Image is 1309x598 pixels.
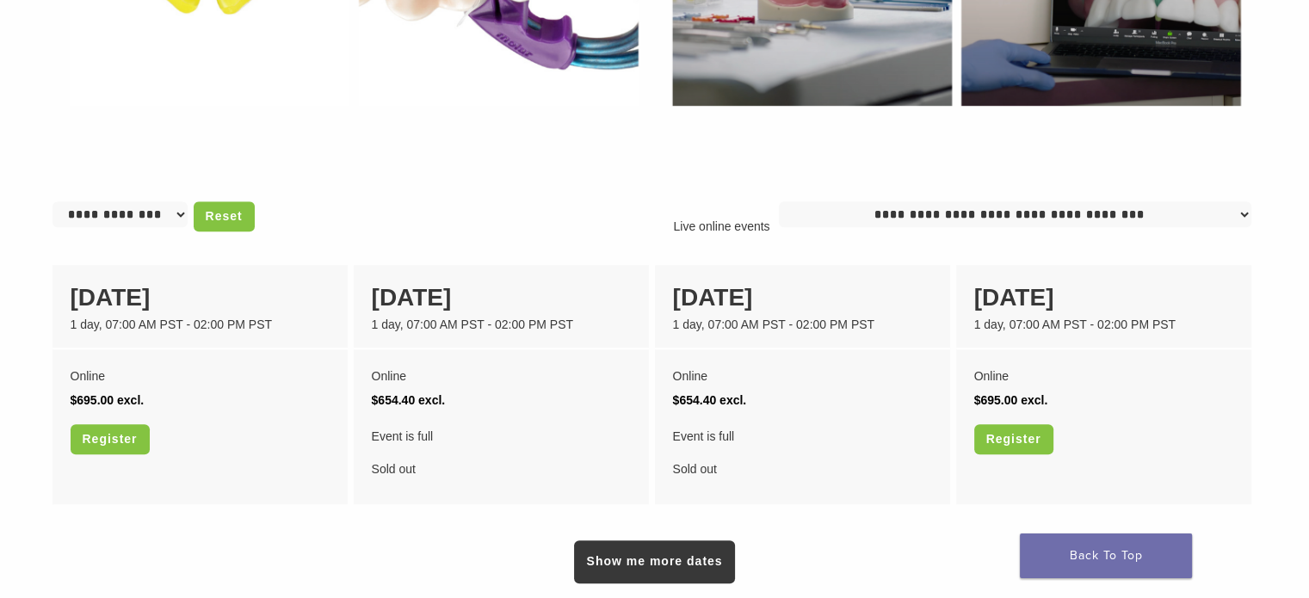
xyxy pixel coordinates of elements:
a: Register [71,424,150,454]
div: Online [372,364,631,388]
div: Online [71,364,330,388]
div: 1 day, 07:00 AM PST - 02:00 PM PST [974,316,1233,334]
span: excl. [418,393,445,407]
div: Online [974,364,1233,388]
span: $695.00 [974,393,1018,407]
div: [DATE] [974,280,1233,316]
span: excl. [1021,393,1047,407]
div: [DATE] [673,280,932,316]
span: excl. [719,393,746,407]
span: excl. [117,393,144,407]
a: Register [974,424,1053,454]
span: Event is full [372,424,631,448]
div: Online [673,364,932,388]
div: [DATE] [372,280,631,316]
div: Sold out [673,424,932,481]
div: 1 day, 07:00 AM PST - 02:00 PM PST [71,316,330,334]
a: Reset [194,201,255,231]
div: 1 day, 07:00 AM PST - 02:00 PM PST [673,316,932,334]
span: $695.00 [71,393,114,407]
a: Back To Top [1020,533,1192,578]
p: Live online events [664,218,778,236]
span: $654.40 [372,393,416,407]
div: Sold out [372,424,631,481]
div: 1 day, 07:00 AM PST - 02:00 PM PST [372,316,631,334]
span: $654.40 [673,393,717,407]
span: Event is full [673,424,932,448]
a: Show me more dates [574,540,734,583]
div: [DATE] [71,280,330,316]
